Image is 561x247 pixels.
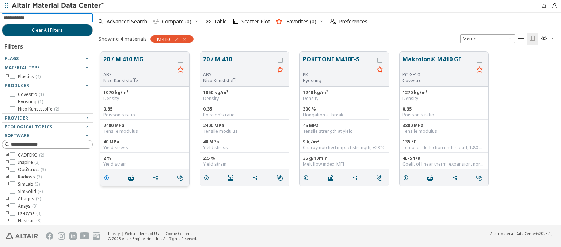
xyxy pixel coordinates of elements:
[274,64,286,76] button: Favorite
[200,170,215,185] button: Details
[402,96,485,101] div: Density
[162,19,191,24] span: Compare (0)
[241,19,270,24] span: Scatter Plot
[328,175,333,181] i: 
[18,174,42,180] span: Radioss
[449,170,464,185] button: Share
[5,159,10,165] i: toogle group
[18,92,44,97] span: Covestro
[402,72,474,78] div: PC-GF10
[303,55,374,72] button: POKETONE M410F-S
[303,123,386,128] div: 45 MPa
[300,170,315,185] button: Details
[12,2,105,9] img: Altair Material Data Center
[35,181,40,187] span: ( 3 )
[38,188,43,194] span: ( 3 )
[530,36,535,42] i: 
[303,161,386,167] div: Melt flow index, MFI
[5,55,19,62] span: Flags
[538,33,557,45] button: Theme
[18,196,41,202] span: Abaqus
[18,203,37,209] span: Ansys
[214,19,227,24] span: Table
[5,82,29,89] span: Producer
[527,33,538,45] button: Tile View
[99,35,147,42] div: Showing 4 materials
[18,99,43,105] span: Hyosung
[103,55,175,72] button: 20 / M 410 MG
[153,19,159,24] i: 
[39,91,44,97] span: ( 1 )
[402,123,485,128] div: 3800 MPa
[38,99,43,105] span: ( 1 )
[103,72,175,78] div: ABS
[36,196,41,202] span: ( 3 )
[108,231,120,236] a: Privacy
[5,115,28,121] span: Provider
[349,170,364,185] button: Share
[103,161,186,167] div: Yield strain
[18,181,40,187] span: SimLab
[177,175,183,181] i: 
[377,175,382,181] i: 
[39,152,44,158] span: ( 2 )
[373,170,389,185] button: Similar search
[2,36,27,54] div: Filters
[18,211,41,216] span: Ls-Dyna
[5,65,40,71] span: Material Type
[324,170,340,185] button: PDF Download
[2,81,93,90] button: Producer
[515,33,527,45] button: Table View
[54,106,59,112] span: ( 2 )
[165,231,192,236] a: Cookie Consent
[6,233,38,239] img: Altair Engineering
[2,54,93,63] button: Flags
[303,155,386,161] div: 35 g/10min
[2,24,93,36] button: Clear All Filters
[400,170,415,185] button: Details
[402,145,485,151] div: Temp. of deflection under load, 1.80 MPa
[149,170,165,185] button: Share
[249,170,264,185] button: Share
[518,36,524,42] i: 
[303,106,386,112] div: 300 %
[5,218,10,224] i: toogle group
[374,64,386,76] button: Favorite
[32,203,37,209] span: ( 3 )
[125,170,140,185] button: PDF Download
[103,155,186,161] div: 2 %
[330,19,336,24] i: 
[103,90,186,96] div: 1070 kg/m³
[203,112,286,118] div: Poisson's ratio
[103,112,186,118] div: Poisson's ratio
[18,152,44,158] span: CADFEKO
[490,231,536,236] span: Altair Material Data Center
[203,96,286,101] div: Density
[18,106,59,112] span: Nico Kunststoffe
[225,170,240,185] button: PDF Download
[402,78,474,84] p: Covestro
[18,74,41,80] span: Plastics
[5,124,52,130] span: Ecological Topics
[303,139,386,145] div: 9 kJ/m²
[339,19,367,24] span: Preferences
[203,72,274,78] div: ABS
[103,139,186,145] div: 40 MPa
[460,34,515,43] span: Metric
[402,161,485,167] div: Coeff. of linear therm. expansion, normal
[203,90,286,96] div: 1050 kg/m³
[424,170,439,185] button: PDF Download
[175,64,186,76] button: Favorite
[18,167,46,173] span: OptiStruct
[303,96,386,101] div: Density
[100,170,116,185] button: Details
[36,217,41,224] span: ( 3 )
[277,175,283,181] i: 
[303,145,386,151] div: Charpy notched impact strength, +23°C
[203,106,286,112] div: 0.35
[2,123,93,131] button: Ecological Topics
[2,131,93,140] button: Software
[34,159,39,165] span: ( 3 )
[476,175,482,181] i: 
[5,74,10,80] i: toogle group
